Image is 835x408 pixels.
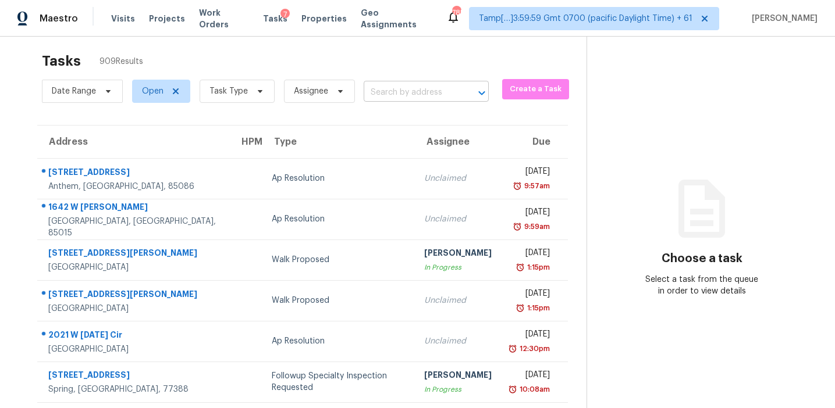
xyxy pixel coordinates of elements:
div: Walk Proposed [272,254,406,266]
div: [STREET_ADDRESS][PERSON_NAME] [48,247,221,262]
span: Properties [301,13,347,24]
div: 10:08am [517,384,550,395]
div: Unclaimed [424,173,492,184]
div: [DATE] [510,166,550,180]
div: [STREET_ADDRESS] [48,166,221,181]
div: Ap Resolution [272,213,406,225]
div: [GEOGRAPHIC_DATA] [48,343,221,355]
span: Projects [149,13,185,24]
span: Date Range [52,85,96,97]
div: [GEOGRAPHIC_DATA] [48,262,221,273]
h2: Tasks [42,55,81,67]
div: [GEOGRAPHIC_DATA], [GEOGRAPHIC_DATA], 85015 [48,216,221,239]
div: Unclaimed [424,213,492,225]
span: Maestro [40,13,78,24]
span: Create a Task [508,83,563,96]
div: [PERSON_NAME] [424,247,492,262]
span: Assignee [294,85,328,97]
th: Assignee [415,126,501,158]
div: [STREET_ADDRESS] [48,369,221,384]
div: [PERSON_NAME] [424,369,492,384]
div: In Progress [424,384,492,395]
div: [STREET_ADDRESS][PERSON_NAME] [48,288,221,303]
img: Overdue Alarm Icon [513,180,522,192]
div: 1:15pm [525,302,550,314]
img: Overdue Alarm Icon [513,221,522,232]
div: [DATE] [510,288,550,302]
span: Open [142,85,164,97]
span: [PERSON_NAME] [747,13,818,24]
div: 9:59am [522,221,550,232]
div: 1:15pm [525,262,550,273]
div: Ap Resolution [272,335,406,347]
span: Tamp[…]3:59:59 Gmt 0700 (pacific Daylight Time) + 61 [479,13,692,24]
div: [DATE] [510,206,550,221]
div: Anthem, [GEOGRAPHIC_DATA], 85086 [48,181,221,192]
div: Followup Specialty Inspection Requested [272,370,406,393]
button: Open [474,85,490,101]
div: Select a task from the queue in order to view details [645,274,759,297]
span: Task Type [209,85,248,97]
span: 909 Results [100,56,143,67]
div: 785 [452,7,460,19]
div: In Progress [424,262,492,273]
div: 9:57am [522,180,550,192]
div: Ap Resolution [272,173,406,184]
span: Visits [111,13,135,24]
div: [DATE] [510,247,550,262]
div: [GEOGRAPHIC_DATA] [48,303,221,314]
div: [DATE] [510,369,550,384]
div: 7 [280,9,290,20]
img: Overdue Alarm Icon [508,343,517,355]
h3: Choose a task [662,253,742,264]
th: Address [37,126,230,158]
div: Spring, [GEOGRAPHIC_DATA], 77388 [48,384,221,395]
div: [DATE] [510,328,550,343]
div: 12:30pm [517,343,550,355]
div: Unclaimed [424,335,492,347]
span: Geo Assignments [361,7,432,30]
div: Walk Proposed [272,295,406,306]
th: HPM [230,126,262,158]
img: Overdue Alarm Icon [516,302,525,314]
img: Overdue Alarm Icon [508,384,517,395]
div: 1642 W [PERSON_NAME] [48,201,221,216]
button: Create a Task [502,79,569,99]
img: Overdue Alarm Icon [516,262,525,273]
input: Search by address [364,84,456,102]
span: Work Orders [199,7,249,30]
div: Unclaimed [424,295,492,306]
th: Due [501,126,568,158]
span: Tasks [263,15,287,23]
div: 2021 W [DATE] Cir [48,329,221,343]
th: Type [262,126,415,158]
